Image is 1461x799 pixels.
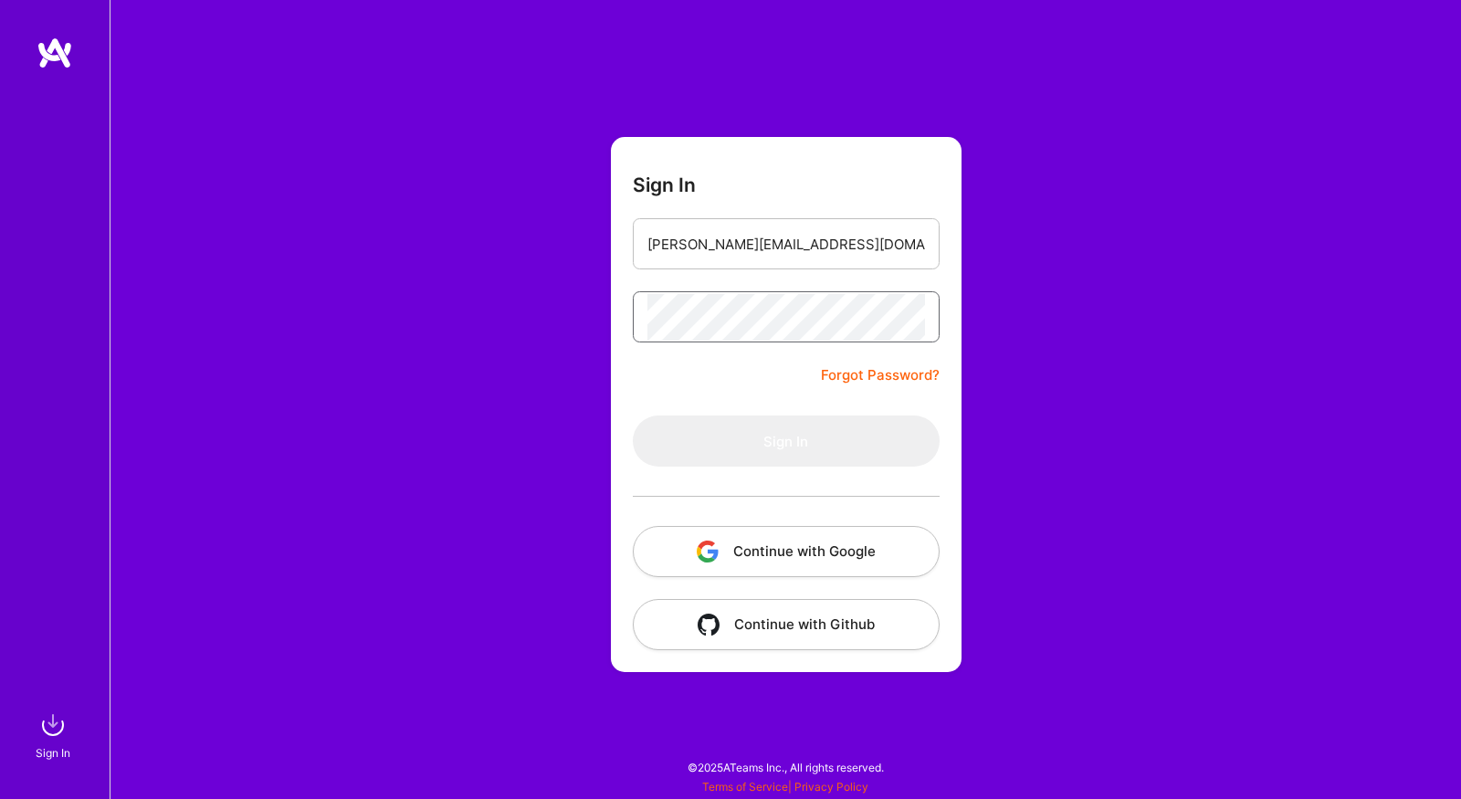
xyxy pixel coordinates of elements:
a: Terms of Service [702,780,788,794]
img: icon [698,614,720,636]
button: Sign In [633,415,940,467]
a: Forgot Password? [821,364,940,386]
div: © 2025 ATeams Inc., All rights reserved. [110,744,1461,790]
img: logo [37,37,73,69]
a: Privacy Policy [794,780,868,794]
button: Continue with Google [633,526,940,577]
span: | [702,780,868,794]
div: Sign In [36,743,70,762]
input: Email... [647,221,925,268]
img: icon [697,541,719,562]
a: sign inSign In [38,707,71,762]
h3: Sign In [633,173,696,196]
button: Continue with Github [633,599,940,650]
img: sign in [35,707,71,743]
